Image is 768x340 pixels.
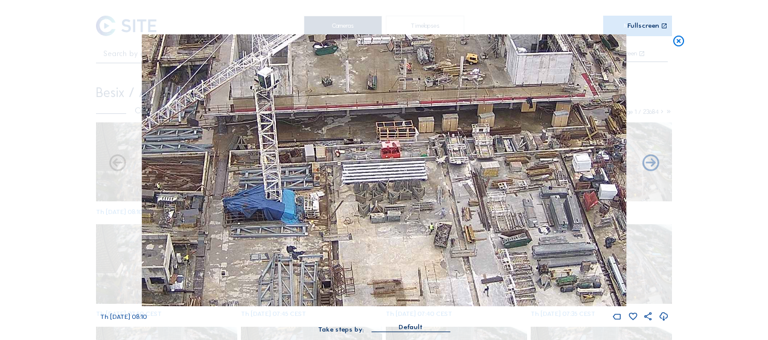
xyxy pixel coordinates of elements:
div: Default [371,322,450,332]
div: Default [398,322,423,333]
img: Image [142,34,626,306]
span: Th [DATE] 08:10 [100,313,147,321]
i: Forward [107,154,127,174]
div: Fullscreen [627,22,659,30]
div: Take steps by: [318,326,364,333]
i: Back [641,154,661,174]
